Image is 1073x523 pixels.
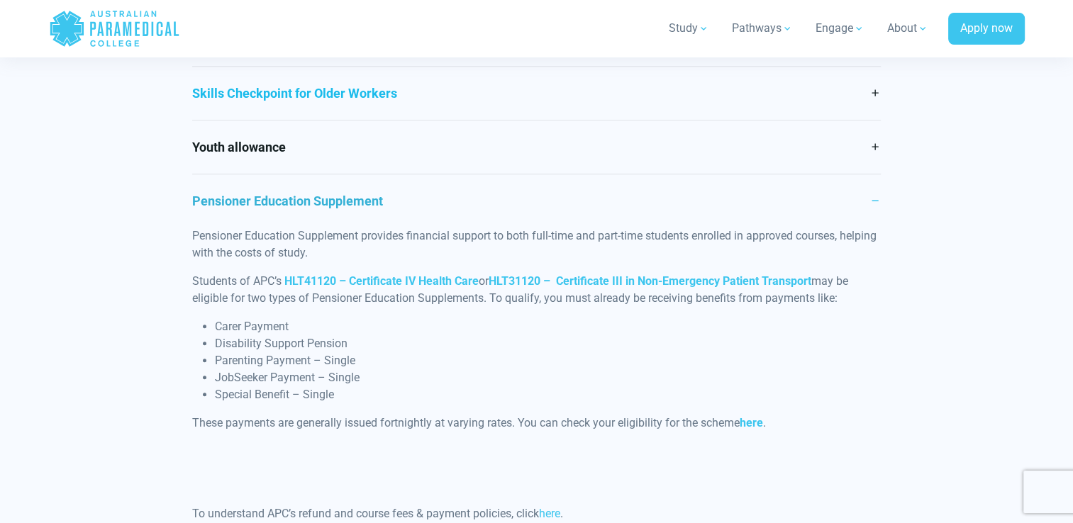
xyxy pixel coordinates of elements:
p: Pensioner Education Supplement provides financial support to both full-time and part-time student... [192,227,881,261]
a: HLT31120 – Certificate III in Non-Emergency Patient Transport [489,274,811,288]
a: Engage [807,9,873,48]
a: Apply now [948,13,1025,45]
a: Youth allowance [192,120,881,174]
a: Pensioner Education Supplement [192,174,881,227]
a: HLT41120 – Certificate IV Health Care [284,274,479,288]
span: or [479,274,489,288]
li: Special Benefit – Single [215,386,881,403]
li: Parenting Payment – Single [215,352,881,369]
p: These payments are generally issued fortnightly at varying rates. You can check your eligibility ... [192,415,881,432]
li: JobSeeker Payment – Single [215,369,881,386]
a: Australian Paramedical College [49,6,180,52]
li: Disability Support Pension [215,335,881,352]
a: Study [660,9,718,48]
p: To understand APC’s refund and course fees & payment policies, click . [192,505,881,522]
a: here [740,416,763,429]
p: Students of APC’s may be eligible for two types of Pensioner Education Supplements. To qualify, y... [192,273,881,307]
a: Pathways [723,9,801,48]
li: Carer Payment [215,318,881,335]
a: About [879,9,937,48]
a: here [539,507,560,520]
a: Skills Checkpoint for Older Workers [192,67,881,120]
